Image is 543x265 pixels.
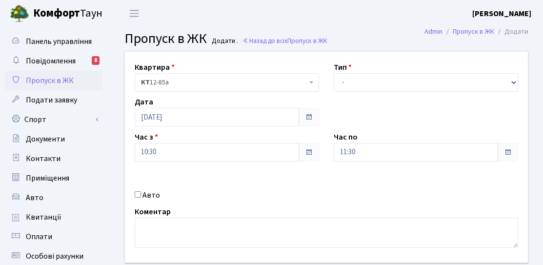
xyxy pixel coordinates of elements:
[26,134,65,144] span: Документи
[26,75,74,86] span: Пропуск в ЖК
[135,61,175,73] label: Квартира
[5,149,102,168] a: Контакти
[26,36,92,47] span: Панель управління
[334,131,358,143] label: Час по
[5,90,102,110] a: Подати заявку
[10,4,29,23] img: logo.png
[26,251,83,262] span: Особові рахунки
[472,8,531,20] a: [PERSON_NAME]
[26,56,76,66] span: Повідомлення
[334,61,352,73] label: Тип
[33,5,102,22] span: Таун
[5,71,102,90] a: Пропуск в ЖК
[26,95,77,105] span: Подати заявку
[135,131,158,143] label: Час з
[424,26,442,37] a: Admin
[5,129,102,149] a: Документи
[472,8,531,19] b: [PERSON_NAME]
[5,207,102,227] a: Квитанції
[26,212,61,223] span: Квитанції
[142,189,160,201] label: Авто
[287,36,327,45] span: Пропуск в ЖК
[453,26,494,37] a: Пропуск в ЖК
[33,5,80,21] b: Комфорт
[135,96,153,108] label: Дата
[5,51,102,71] a: Повідомлення8
[92,56,100,65] div: 8
[141,78,307,87] span: <b>КТ</b>&nbsp;&nbsp;&nbsp;&nbsp;12-85а
[5,110,102,129] a: Спорт
[210,37,238,45] small: Додати .
[5,32,102,51] a: Панель управління
[135,206,171,218] label: Коментар
[5,227,102,246] a: Оплати
[5,168,102,188] a: Приміщення
[242,36,327,45] a: Назад до всіхПропуск в ЖК
[26,153,60,164] span: Контакти
[5,188,102,207] a: Авто
[122,5,146,21] button: Переключити навігацію
[494,26,528,37] li: Додати
[141,78,150,87] b: КТ
[26,231,52,242] span: Оплати
[124,29,207,48] span: Пропуск в ЖК
[410,21,543,42] nav: breadcrumb
[26,192,43,203] span: Авто
[26,173,69,183] span: Приміщення
[135,73,319,92] span: <b>КТ</b>&nbsp;&nbsp;&nbsp;&nbsp;12-85а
